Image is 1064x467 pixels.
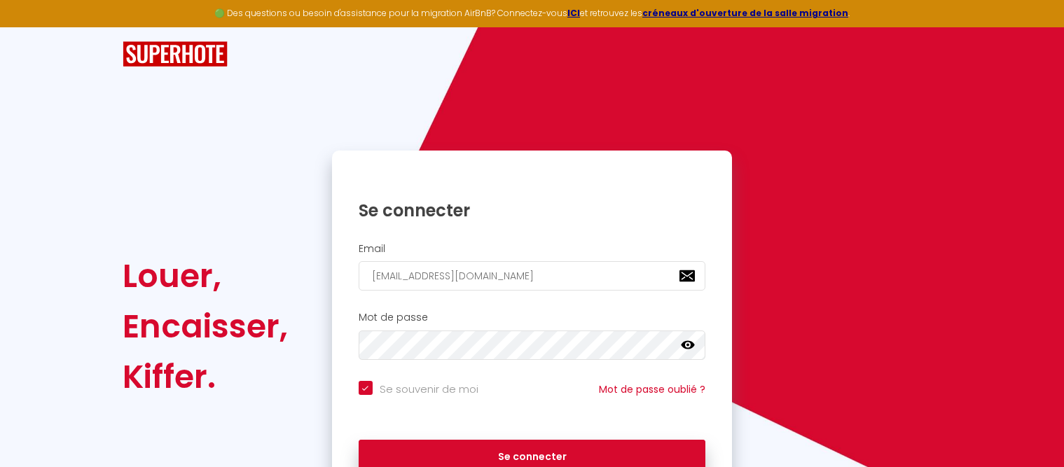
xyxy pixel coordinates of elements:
[642,7,848,19] a: créneaux d'ouverture de la salle migration
[567,7,580,19] a: ICI
[359,261,706,291] input: Ton Email
[123,251,288,301] div: Louer,
[123,41,228,67] img: SuperHote logo
[123,351,288,402] div: Kiffer.
[123,301,288,351] div: Encaisser,
[359,243,706,255] h2: Email
[599,382,705,396] a: Mot de passe oublié ?
[359,200,706,221] h1: Se connecter
[359,312,706,323] h2: Mot de passe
